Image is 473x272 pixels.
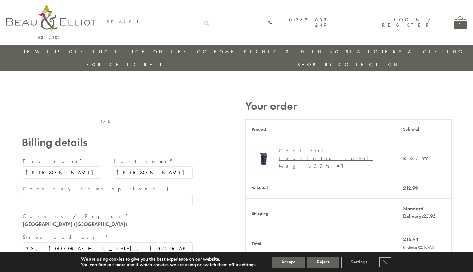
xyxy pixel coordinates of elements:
bdi: 12.99 [403,185,418,191]
iframe: Secure express checkout frame [21,97,107,112]
label: Country / Region [23,211,193,221]
div: Confetti Insulated Travel Mug 300ml [279,147,386,170]
button: Settings [341,257,377,268]
input: SEARCH [103,15,200,28]
span: £ [403,236,406,243]
th: Product [245,119,397,139]
th: Total [245,229,397,257]
th: Subtotal [245,178,397,198]
h3: Billing details [22,136,194,149]
span: £ [418,244,420,250]
button: Reject [307,257,339,268]
a: Login / Register [382,16,432,28]
a: For Children [86,61,163,68]
span: 2.16 [418,244,427,250]
h3: Your order [245,100,452,113]
label: Standard Delivery: [403,205,436,219]
button: Close GDPR Cookie Banner [379,257,391,267]
strong: [GEOGRAPHIC_DATA] ([GEOGRAPHIC_DATA]) [23,221,127,227]
a: Stationery & Gifting [346,48,464,55]
img: Confetti Insulated Travel Mug 350ml [252,145,276,169]
bdi: 12.99 [403,155,428,162]
a: Shop by collection [297,61,399,68]
a: Home [214,48,239,55]
span: (optional) [105,185,172,192]
a: 1 [454,16,467,29]
span: £ [423,213,426,219]
p: You can find out more about which cookies we are using or switch them off in . [81,262,257,268]
p: — OR — [22,119,194,124]
iframe: Secure express checkout frame [108,97,195,112]
img: logo [6,5,96,39]
bdi: 16.94 [403,236,418,243]
p: We are using cookies to give you the best experience on our website. [81,257,257,262]
span: £ [403,185,406,191]
a: Gifting [69,48,110,55]
a: 01279 653 249 [268,17,329,28]
button: Accept [272,257,305,268]
small: (includes VAT) [403,244,434,250]
th: Shipping [245,198,397,229]
a: New in! [21,48,64,55]
label: Street address [23,232,193,242]
a: Picnic & Dining [244,48,341,55]
a: Lunch On The Go [115,48,209,55]
input: House number and street name [23,242,193,255]
bdi: 3.95 [423,213,436,219]
span: £ [403,155,409,162]
label: First name [23,156,102,166]
th: Subtotal [397,119,451,139]
label: Last name [114,156,193,166]
strong: × 1 [337,163,343,169]
button: settings [240,262,256,268]
label: Company name [23,184,193,194]
a: Confetti Insulated Travel Mug 350ml Confetti Insulated Travel Mug 300ml× 1 [252,145,391,171]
